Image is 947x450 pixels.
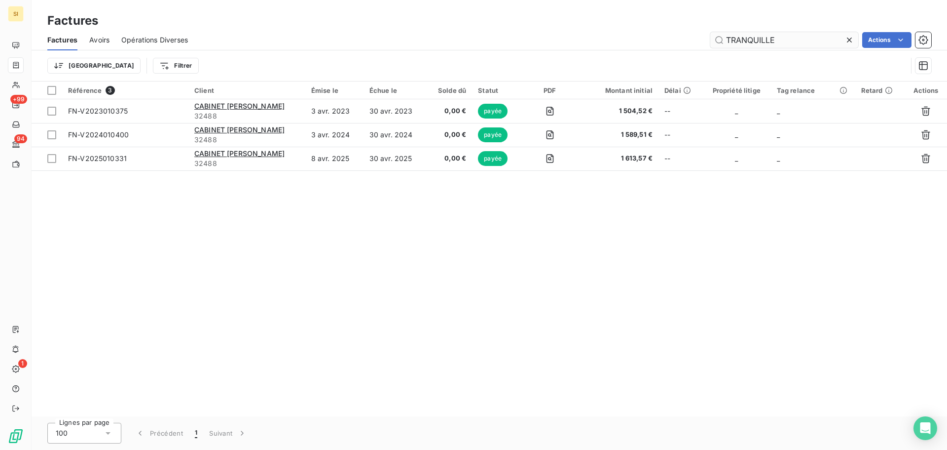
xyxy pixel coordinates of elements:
span: Factures [47,35,77,45]
td: 30 avr. 2025 [364,147,427,170]
button: Filtrer [153,58,198,74]
span: CABINET [PERSON_NAME] [194,149,285,158]
span: 1 504,52 € [583,106,653,116]
div: Statut [478,86,516,94]
span: FN-V2023010375 [68,107,128,115]
button: 1 [189,423,203,444]
button: Précédent [129,423,189,444]
td: 3 avr. 2023 [305,99,364,123]
span: FN-V2024010400 [68,130,129,139]
div: Client [194,86,299,94]
span: 32488 [194,159,299,168]
span: +99 [10,95,27,104]
span: 32488 [194,111,299,121]
div: Actions [911,86,941,94]
td: 8 avr. 2025 [305,147,364,170]
span: payée [478,127,508,142]
span: 100 [56,428,68,438]
span: 3 [106,86,114,95]
button: Suivant [203,423,253,444]
td: 30 avr. 2024 [364,123,427,147]
span: 1 [18,359,27,368]
span: 94 [14,134,27,143]
span: Opérations Diverses [121,35,188,45]
div: PDF [528,86,571,94]
span: payée [478,151,508,166]
button: [GEOGRAPHIC_DATA] [47,58,141,74]
span: 0,00 € [432,154,466,164]
span: Référence [68,86,102,94]
h3: Factures [47,12,98,30]
div: Retard [861,86,899,94]
span: FN-V2025010331 [68,154,127,163]
div: SI [8,6,24,22]
span: _ [735,154,738,163]
div: Échue le [369,86,421,94]
td: -- [658,123,702,147]
span: _ [735,107,738,115]
span: CABINET [PERSON_NAME] [194,102,285,110]
span: _ [777,154,780,163]
span: 1 613,57 € [583,154,653,164]
div: Solde dû [432,86,466,94]
span: _ [735,130,738,139]
span: 32488 [194,135,299,145]
td: -- [658,147,702,170]
input: Rechercher [710,32,858,48]
button: Actions [862,32,911,48]
span: 1 [195,428,197,438]
span: Avoirs [89,35,109,45]
td: 3 avr. 2024 [305,123,364,147]
td: -- [658,99,702,123]
div: Tag relance [777,86,849,94]
span: _ [777,130,780,139]
td: 30 avr. 2023 [364,99,427,123]
span: 0,00 € [432,130,466,140]
div: Open Intercom Messenger [913,416,937,440]
div: Montant initial [583,86,653,94]
span: _ [777,107,780,115]
span: 1 589,51 € [583,130,653,140]
img: Logo LeanPay [8,428,24,444]
div: Propriété litige [708,86,765,94]
span: payée [478,104,508,119]
div: Délai [664,86,696,94]
div: Émise le [311,86,358,94]
span: CABINET [PERSON_NAME] [194,125,285,134]
span: 0,00 € [432,106,466,116]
